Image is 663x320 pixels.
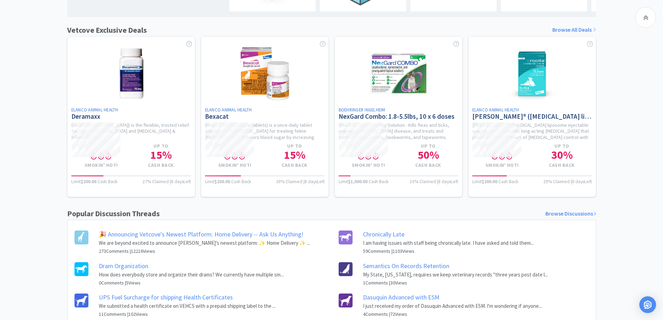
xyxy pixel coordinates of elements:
h4: Up to [398,143,458,149]
a: Dram Organization [99,262,148,270]
p: We are beyond excited to announce [PERSON_NAME]’s newest platform: ✨ Home Delivery ✨ ... [99,239,310,247]
h6: 4 Comments | 72 Views [363,310,542,318]
h1: 15 % [265,149,325,161]
a: Browse Discussions [545,209,596,218]
h6: 11 Comments | 102 Views [99,310,276,318]
p: How does everybody store and organize their drams? We currently have multiple sm... [99,271,284,279]
h1: 15 % [131,149,191,161]
a: Elanco Animal HealthBexacatBexacat (bexagliflozin tablets) is a once-daily tablet alternative to ... [201,36,329,197]
a: Boehringer IngelheimNexGard Combo: 1.8-5.5lbs, 10 x 6 dosesOne-And-Done Monthly Solution - Kills ... [334,36,463,197]
h4: Up to [131,143,191,149]
h1: Vetcove Exclusive Deals [67,24,147,36]
h6: 59 Comments | 1103 Views [363,247,534,255]
h1: Popular Discussion Threads [67,208,160,220]
h4: Cash Back [398,162,458,168]
h6: 0 Comments | 5 Views [99,279,284,287]
h6: 1 Comments | 30 Views [363,279,548,287]
h1: 50 % [398,149,458,161]
p: My State, [US_STATE], requires we keep veterinary records "three years post date l... [363,271,548,279]
h4: Smokin' Hot! [339,162,398,168]
p: We submitted a health certificate on VEHCS with a prepaid shipping label to the ... [99,302,276,310]
h4: Cash Back [131,162,191,168]
h4: Cash Back [265,162,325,168]
a: Chronically Late [363,230,404,238]
h6: 273 Comments | 12216 Views [99,247,310,255]
h4: Smokin' Hot! [472,162,532,168]
p: I am having issues with staff being chronically late. I have asked and told them... [363,239,534,247]
div: Open Intercom Messenger [639,296,656,313]
a: Elanco Animal Health[PERSON_NAME]® ([MEDICAL_DATA] liposome injectable suspension)[PERSON_NAME]® ... [468,36,596,197]
a: UPS Fuel Surcharge for shipping Health Certificates [99,293,233,301]
p: I just received my order of Dasuquin Advanced with ESM. I'm wondering if anyone... [363,302,542,310]
h1: 30 % [532,149,592,161]
h4: Up to [265,143,325,149]
h4: Up to [532,143,592,149]
a: 🎉 Announcing Vetcove's Newest Platform: Home Delivery -- Ask Us Anything! [99,230,303,238]
a: Dasuquin Advanced with ESM [363,293,440,301]
a: Browse All Deals [552,25,596,34]
a: Elanco Animal HealthDeramaxxDeramaxx ([MEDICAL_DATA]) is the flexible, trusted relief for canine ... [67,36,195,197]
a: Semantics On Records Retention [363,262,449,270]
h4: Cash Back [532,162,592,168]
h4: Smokin' Hot! [71,162,131,168]
h4: Smokin' Hot! [205,162,265,168]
